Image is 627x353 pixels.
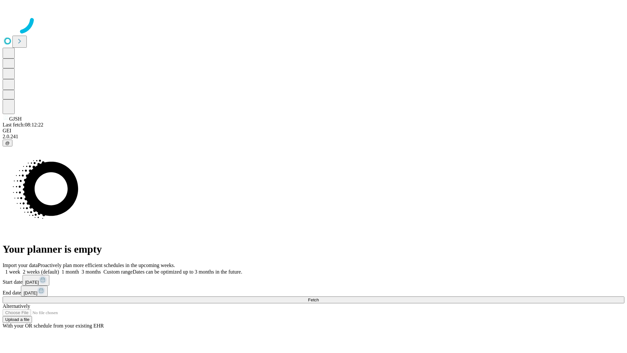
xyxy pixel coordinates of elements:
[308,297,319,302] span: Fetch
[3,262,38,268] span: Import your data
[82,269,101,275] span: 3 months
[3,275,624,286] div: Start date
[3,286,624,296] div: End date
[23,275,49,286] button: [DATE]
[3,122,43,127] span: Last fetch: 08:12:22
[3,316,32,323] button: Upload a file
[38,262,175,268] span: Proactively plan more efficient schedules in the upcoming weeks.
[5,269,20,275] span: 1 week
[3,323,104,328] span: With your OR schedule from your existing EHR
[24,291,37,295] span: [DATE]
[3,303,30,309] span: Alternatively
[62,269,79,275] span: 1 month
[133,269,242,275] span: Dates can be optimized up to 3 months in the future.
[21,286,48,296] button: [DATE]
[9,116,22,122] span: GJSH
[25,280,39,285] span: [DATE]
[23,269,59,275] span: 2 weeks (default)
[3,243,624,255] h1: Your planner is empty
[5,141,10,145] span: @
[3,128,624,134] div: GEI
[3,296,624,303] button: Fetch
[104,269,133,275] span: Custom range
[3,134,624,140] div: 2.0.241
[3,140,12,146] button: @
